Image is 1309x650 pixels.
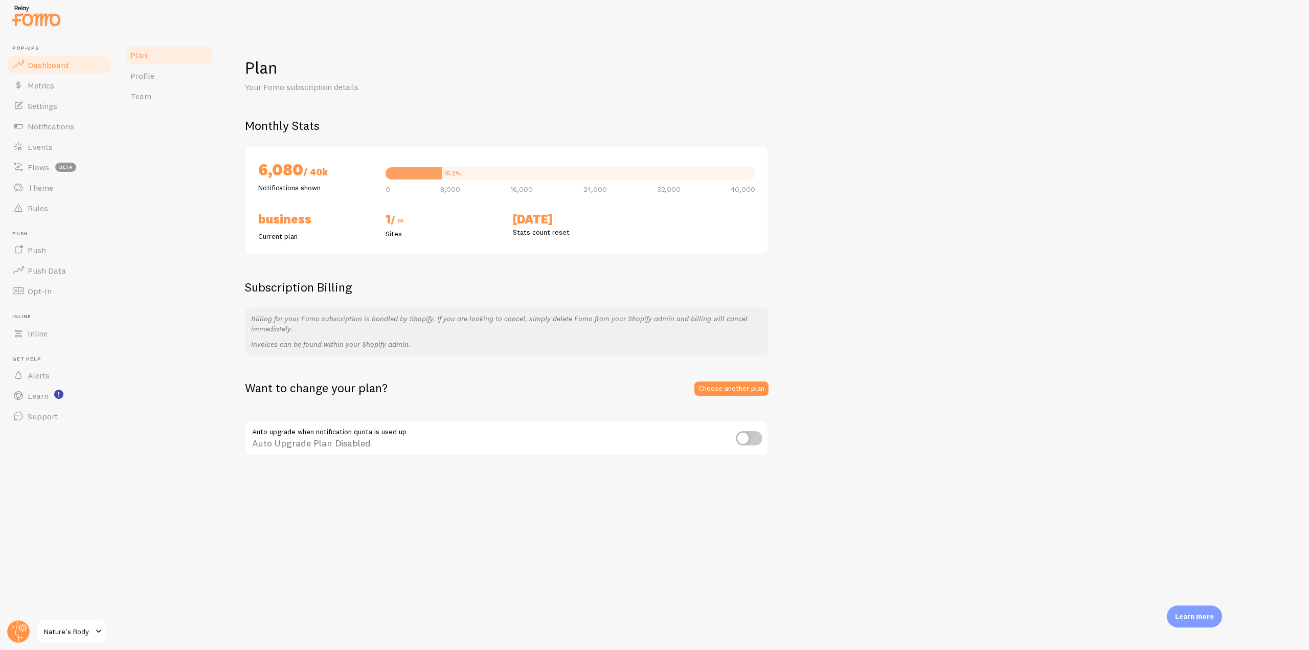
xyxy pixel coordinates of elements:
span: Profile [130,71,154,81]
a: Settings [6,96,111,116]
div: 15.2% [444,170,461,176]
a: Dashboard [6,55,111,75]
span: Support [28,411,58,421]
span: Alerts [28,370,50,380]
span: Get Help [12,356,111,363]
span: 16,000 [510,186,533,193]
a: Metrics [6,75,111,96]
a: Rules [6,198,111,218]
h2: 1 [386,211,501,229]
a: Plan [124,45,214,65]
span: Pop-ups [12,45,111,52]
span: Theme [28,183,53,193]
span: 24,000 [583,186,607,193]
span: 8,000 [440,186,460,193]
p: Sites [386,229,501,239]
a: Nature's Body [37,619,106,644]
h2: Subscription Billing [245,279,769,295]
div: Auto Upgrade Plan Disabled [245,420,769,458]
span: Opt-In [28,286,52,296]
span: Push [12,231,111,237]
span: Inline [28,328,48,339]
p: Your Fomo subscription details [245,81,490,93]
h2: Monthly Stats [245,118,1284,133]
div: Learn more [1167,606,1222,627]
p: Notifications shown [258,183,373,193]
span: Plan [130,50,147,60]
a: Profile [124,65,214,86]
svg: <p>Watch New Feature Tutorials!</p> [54,390,63,399]
h2: 6,080 [258,159,373,183]
a: Flows beta [6,157,111,177]
span: Dashboard [28,60,69,70]
span: 32,000 [657,186,681,193]
a: Learn [6,386,111,406]
a: Push Data [6,260,111,281]
span: Learn [28,391,49,401]
span: Push [28,245,46,255]
p: Billing for your Fomo subscription is handled by Shopify. If you are looking to cancel, simply de... [251,313,762,334]
span: Notifications [28,121,74,131]
span: Team [130,91,151,101]
span: Inline [12,313,111,320]
p: Invoices can be found within your Shopify admin. [251,339,762,349]
a: Theme [6,177,111,198]
span: Push Data [28,265,66,276]
a: Choose another plan [694,382,769,396]
h2: Business [258,211,373,227]
a: Notifications [6,116,111,137]
span: 40,000 [731,186,755,193]
p: Learn more [1175,612,1214,621]
span: Metrics [28,80,54,91]
a: Support [6,406,111,427]
span: Flows [28,162,49,172]
span: 0 [386,186,390,193]
span: Settings [28,101,57,111]
a: Alerts [6,365,111,386]
span: / 40k [303,166,328,178]
a: Team [124,86,214,106]
h2: [DATE] [513,211,628,227]
span: beta [55,163,76,172]
p: Stats count reset [513,227,628,237]
span: Events [28,142,53,152]
span: Nature's Body [44,625,93,638]
h2: Want to change your plan? [245,380,388,396]
a: Opt-In [6,281,111,301]
span: / ∞ [391,214,404,226]
a: Push [6,240,111,260]
img: fomo-relay-logo-orange.svg [11,3,62,29]
h1: Plan [245,57,1284,78]
p: Current plan [258,231,373,241]
a: Inline [6,323,111,344]
span: Rules [28,203,48,213]
a: Events [6,137,111,157]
